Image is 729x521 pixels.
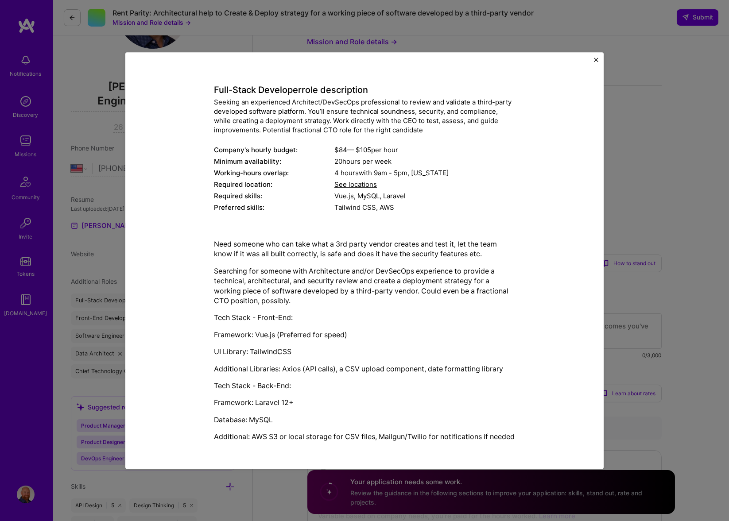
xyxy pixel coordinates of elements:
p: Framework: Laravel 12+ [214,398,515,408]
p: Searching for someone with Architecture and/or DevSecOps experience to provide a technical, archi... [214,266,515,306]
div: Preferred skills: [214,203,334,212]
p: UI Library: TailwindCSS [214,347,515,356]
p: Database: MySQL [214,415,515,425]
span: See locations [334,180,377,189]
div: Vue.js, MySQL, Laravel [334,191,515,201]
div: Minimum availability: [214,157,334,166]
button: Close [594,58,598,67]
div: Working-hours overlap: [214,168,334,178]
p: Additional Libraries: Axios (API calls), a CSV upload component, date formatting library [214,364,515,374]
div: Required location: [214,180,334,189]
div: 20 hours per week [334,157,515,166]
div: Company's hourly budget: [214,145,334,154]
p: Additional: AWS S3 or local storage for CSV files, Mailgun/Twilio for notifications if needed [214,432,515,441]
p: Tech Stack - Back-End: [214,381,515,390]
h4: Full-Stack Developer role description [214,85,515,95]
div: Tailwind CSS, AWS [334,203,515,212]
p: Need someone who can take what a 3rd party vendor creates and test it, let the team know if it wa... [214,239,515,259]
div: 4 hours with [US_STATE] [334,168,515,178]
div: $ 84 — $ 105 per hour [334,145,515,154]
p: Framework: Vue.js (Preferred for speed) [214,330,515,340]
div: Required skills: [214,191,334,201]
div: Seeking an experienced Architect/DevSecOps professional to review and validate a third-party deve... [214,97,515,135]
p: Tech Stack - Front-End: [214,313,515,323]
span: 9am - 5pm , [372,169,411,177]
